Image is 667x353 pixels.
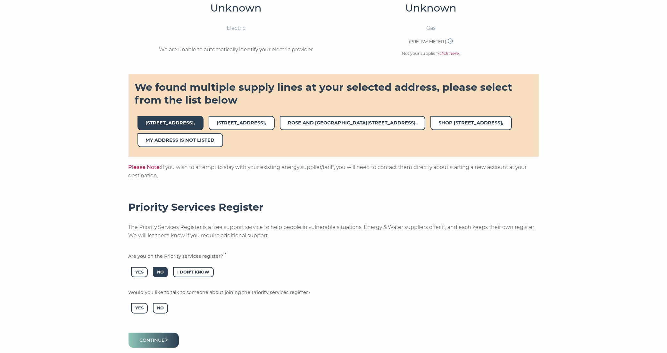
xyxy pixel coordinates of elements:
h4: Unknown [335,2,528,14]
span: Are you on the Priority services register? [129,253,223,259]
span: ROSE AND [GEOGRAPHIC_DATA][STREET_ADDRESS], [280,116,425,130]
button: Continue [129,333,179,348]
span: SHOP [STREET_ADDRESS], [430,116,512,130]
p: Gas [426,24,436,32]
span: I Don't Know [173,267,213,278]
span: Please Note: [129,164,161,170]
span: (PRE-PAY METER ) [409,39,446,44]
p: We are unable to automatically identify your electric provider [159,46,313,54]
p: The Priority Services Register is a free support service to help people in vulnerable situations.... [129,223,539,240]
span: No [153,303,168,314]
span: [STREET_ADDRESS], [138,116,204,130]
span: Yes [131,303,148,314]
span: [STREET_ADDRESS], [209,116,275,130]
span: Would you like to talk to someone about joining the Priority services register? [129,290,311,295]
h4: Unknown [140,2,333,14]
h4: We found multiple supply lines at your selected address, please select from the list below [135,81,532,106]
h4: Priority Services Register [129,201,539,214]
span: My address is not listed [138,133,223,147]
a: click here [439,51,459,56]
span: No [153,267,168,278]
span: Yes [131,267,148,278]
p: Not your supplier? . [402,50,460,57]
p: If you wish to attempt to stay with your existing energy supplier/tariff, you will need to contac... [129,163,539,180]
p: Electric [227,24,246,32]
